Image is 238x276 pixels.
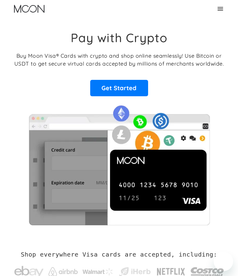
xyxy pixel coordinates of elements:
h1: Pay with Crypto [71,30,168,45]
p: Buy Moon Visa® Cards with crypto and shop online seamlessly! Use Bitcoin or USDT to get secure vi... [14,52,224,68]
img: Moon Cards let you spend your crypto anywhere Visa is accepted. [14,101,224,225]
a: home [14,5,44,13]
img: Moon Logo [14,5,44,13]
img: Walmart [83,268,113,275]
iframe: Button to launch messaging window [214,252,233,271]
a: Get Started [90,80,148,96]
h2: Shop everywhere Visa cards are accepted, including: [21,251,217,258]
